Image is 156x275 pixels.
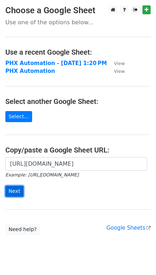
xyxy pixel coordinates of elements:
small: Example: [URL][DOMAIN_NAME] [5,172,79,177]
a: Need help? [5,224,40,235]
h3: Choose a Google Sheet [5,5,151,16]
h4: Copy/paste a Google Sheet URL: [5,146,151,154]
a: PHX Automation [5,68,55,74]
input: Next [5,186,24,197]
small: View [114,69,125,74]
a: Select... [5,111,32,122]
a: View [107,60,125,66]
small: View [114,61,125,66]
a: PHX Automation - [DATE] 1:20 PM [5,60,107,66]
input: Paste your Google Sheet URL here [5,157,147,171]
a: Google Sheets [106,225,151,231]
iframe: Chat Widget [120,241,156,275]
p: Use one of the options below... [5,19,151,26]
h4: Select another Google Sheet: [5,97,151,106]
a: View [107,68,125,74]
h4: Use a recent Google Sheet: [5,48,151,56]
